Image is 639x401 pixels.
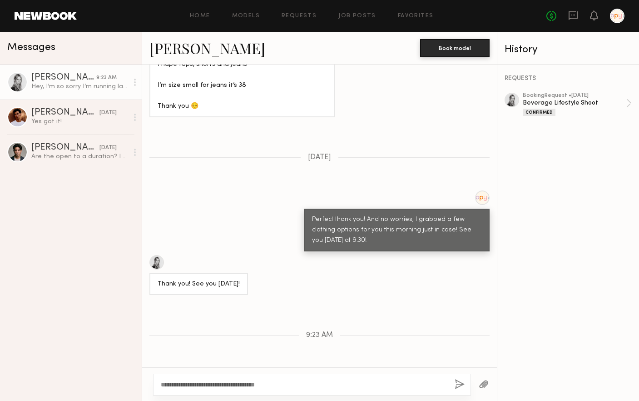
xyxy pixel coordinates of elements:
[282,13,317,19] a: Requests
[149,38,265,58] a: [PERSON_NAME]
[158,279,240,290] div: Thank you! See you [DATE]!
[99,109,117,117] div: [DATE]
[232,13,260,19] a: Models
[420,44,490,51] a: Book model
[505,75,632,82] div: REQUESTS
[96,74,117,82] div: 9:23 AM
[523,109,555,116] div: Confirmed
[31,152,128,161] div: Are the open to a duration? I normally don’t do perpetuity
[523,99,626,107] div: Beverage Lifestyle Shoot
[7,42,55,53] span: Messages
[420,39,490,57] button: Book model
[312,215,481,246] div: Perfect thank you! And no worries, I grabbed a few clothing options for you this morning just in ...
[338,13,376,19] a: Job Posts
[31,143,99,152] div: [PERSON_NAME]
[31,82,128,91] div: Hey, I’m so sorry I’m running late — coming from the Valley and the traffic is heavier than expec...
[190,13,210,19] a: Home
[308,154,331,161] span: [DATE]
[306,331,333,339] span: 9:23 AM
[31,73,96,82] div: [PERSON_NAME]
[31,117,128,126] div: Yes got it!
[398,13,434,19] a: Favorites
[523,93,626,99] div: booking Request • [DATE]
[31,108,99,117] div: [PERSON_NAME]
[505,45,632,55] div: History
[523,93,632,116] a: bookingRequest •[DATE]Beverage Lifestyle ShootConfirmed
[99,144,117,152] div: [DATE]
